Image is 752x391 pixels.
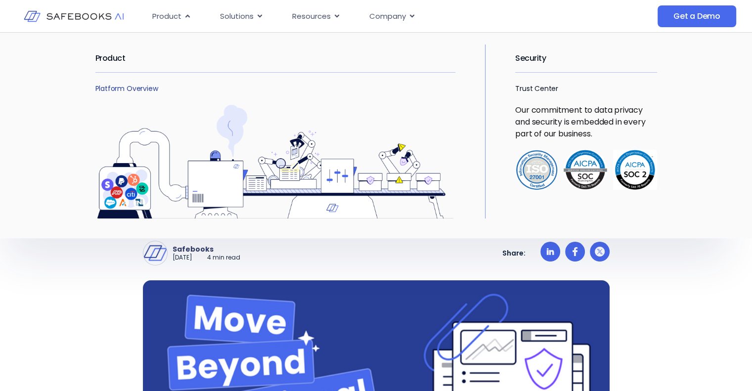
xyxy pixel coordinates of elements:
[143,241,167,265] img: Safebooks
[673,11,720,21] span: Get a Demo
[220,11,254,22] span: Solutions
[515,44,657,72] h2: Security
[207,254,240,262] p: 4 min read
[369,11,406,22] span: Company
[152,11,181,22] span: Product
[95,44,456,72] h2: Product
[144,7,572,26] div: Menu Toggle
[515,104,657,140] p: Our commitment to data privacy and security is embedded in every part of our business.
[173,254,192,262] p: [DATE]
[292,11,331,22] span: Resources
[144,7,572,26] nav: Menu
[173,245,240,254] p: Safebooks
[95,84,158,93] a: Platform Overview
[502,249,526,258] p: Share:
[658,5,736,27] a: Get a Demo
[515,84,558,93] a: Trust Center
